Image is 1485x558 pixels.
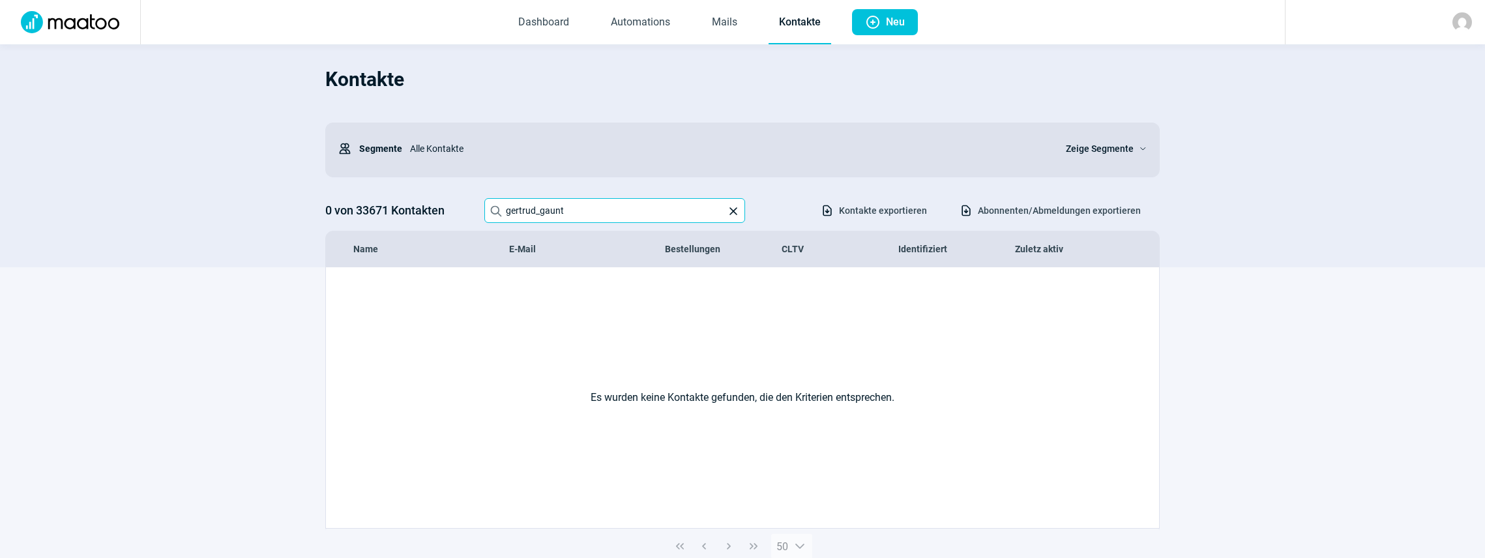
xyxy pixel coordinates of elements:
[325,200,471,221] h3: 0 von 33671 Kontakten
[782,242,898,256] div: CLTV
[325,57,1160,102] h1: Kontakte
[338,136,402,162] div: Segmente
[1015,242,1132,256] div: Zuletz aktiv
[1452,12,1472,32] img: avatar
[946,199,1154,222] button: Abonnenten/Abmeldungen exportieren
[852,9,918,35] button: Neu
[701,1,748,44] a: Mails
[591,390,894,405] span: Es wurden keine Kontakte gefunden, die den Kriterien entsprechen.
[769,1,831,44] a: Kontakte
[484,198,745,223] input: Search
[600,1,681,44] a: Automations
[402,136,1050,162] div: Alle Kontakte
[509,242,665,256] div: E-Mail
[353,242,509,256] div: Name
[13,11,127,33] img: Logo
[978,200,1141,221] span: Abonnenten/Abmeldungen exportieren
[508,1,580,44] a: Dashboard
[807,199,941,222] button: Kontakte exportieren
[898,242,1015,256] div: Identifiziert
[839,200,927,221] span: Kontakte exportieren
[1066,141,1134,156] span: Zeige Segmente
[886,9,905,35] span: Neu
[665,242,782,256] div: Bestellungen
